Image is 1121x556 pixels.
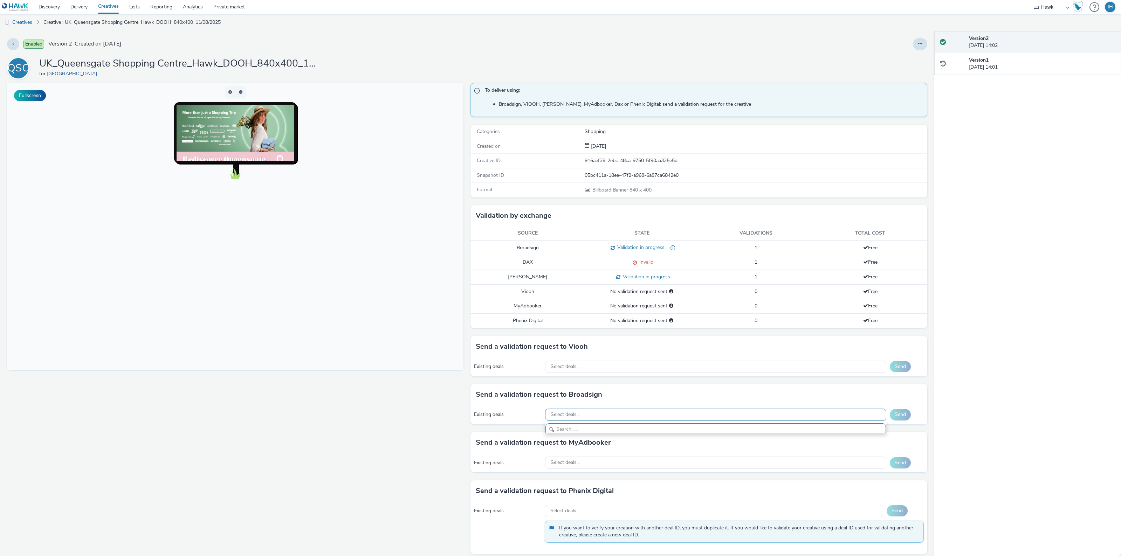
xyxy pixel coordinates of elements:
[474,507,541,514] div: Existing deals
[585,157,927,164] div: 916aef38-2ebc-48ca-9750-5f90aa335e5d
[755,244,757,251] span: 1
[499,101,923,108] li: Broadsign, VIOOH, [PERSON_NAME], MyAdbooker, Dax or Phenix Digital: send a validation request for...
[476,389,602,400] h3: Send a validation request to Broadsign
[615,244,665,251] span: Validation in progress
[23,40,44,49] span: Enabled
[887,505,908,516] button: Send
[863,244,878,251] span: Free
[476,437,611,448] h3: Send a validation request to MyAdbooker
[470,241,585,255] td: Broadsign
[590,143,606,150] div: Creation 11 August 2025, 14:01
[4,19,11,26] img: dooh
[863,273,878,280] span: Free
[474,411,542,418] div: Existing deals
[620,273,670,280] span: Validation in progress
[592,187,630,193] span: Billboard Banner
[477,157,501,164] span: Creative ID
[589,317,695,324] div: No validation request sent
[1073,1,1086,13] a: Hawk Academy
[592,187,652,193] span: 840 x 400
[969,57,1115,71] div: [DATE] 14:01
[470,299,585,313] td: MyAdbooker
[863,303,878,309] span: Free
[969,57,989,63] strong: Version 1
[470,313,585,328] td: Phenix Digital
[551,460,580,466] span: Select deals...
[665,244,675,251] div: wrong spec
[969,35,1115,49] div: [DATE] 14:02
[669,317,673,324] div: Please select a deal below and click on Send to send a validation request to Phenix Digital.
[699,226,813,241] th: Validations
[7,58,29,78] div: QSC
[669,288,673,295] div: Please select a deal below and click on Send to send a validation request to Viooh.
[550,508,579,514] span: Select deals...
[2,3,29,12] img: undefined Logo
[476,210,551,221] h3: Validation by exchange
[585,226,699,241] th: State
[1073,1,1083,13] img: Hawk Academy
[474,459,542,466] div: Existing deals
[589,288,695,295] div: No validation request sent
[477,172,504,179] span: Snapshot ID
[669,303,673,310] div: Please select a deal below and click on Send to send a validation request to MyAdbooker.
[485,87,920,96] span: To deliver using:
[590,143,606,150] span: [DATE]
[470,284,585,299] td: Viooh
[551,364,580,370] span: Select deals...
[755,317,757,324] span: 0
[585,172,927,179] div: 05bc411a-18ee-47f2-a968-6a87ca6842e0
[470,226,585,241] th: Source
[39,70,47,77] span: for
[863,317,878,324] span: Free
[474,363,542,370] div: Existing deals
[477,128,500,135] span: Categories
[7,65,32,71] a: QSC
[48,40,121,48] span: Version 2 - Created on [DATE]
[813,226,927,241] th: Total cost
[470,255,585,270] td: DAX
[476,341,588,352] h3: Send a validation request to Viooh
[755,288,757,295] span: 0
[551,412,580,418] span: Select deals...
[589,303,695,310] div: No validation request sent
[39,57,319,70] h1: UK_Queensgate Shopping Centre_Hawk_DOOH_840x400_11/08/2025
[170,22,287,88] img: Advertisement preview
[14,90,46,101] button: Fullscreen
[755,303,757,309] span: 0
[863,259,878,265] span: Free
[47,70,100,77] a: [GEOGRAPHIC_DATA]
[890,457,911,468] button: Send
[890,409,911,420] button: Send
[585,128,927,135] div: Shopping
[477,186,493,193] span: Format
[755,273,757,280] span: 1
[476,486,614,496] h3: Send a validation request to Phenix Digital
[755,259,757,265] span: 1
[477,143,501,150] span: Created on
[545,423,886,436] input: Search......
[863,288,878,295] span: Free
[470,270,585,285] td: [PERSON_NAME]
[637,259,653,265] span: Invalid
[559,524,916,539] span: If you want to verify your creation with another deal ID, you must duplicate it. If you would lik...
[890,361,911,372] button: Send
[40,14,224,31] a: Creative : UK_Queensgate Shopping Centre_Hawk_DOOH_840x400_11/08/2025
[969,35,989,42] strong: Version 2
[1108,2,1113,12] div: IH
